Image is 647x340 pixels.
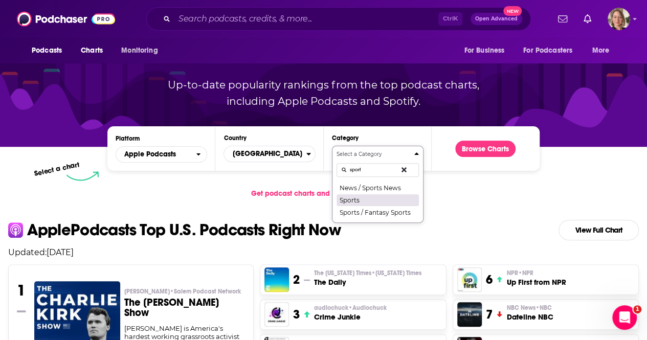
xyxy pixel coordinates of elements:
p: Up-to-date popularity rankings from the top podcast charts, including Apple Podcasts and Spotify. [148,77,500,109]
a: Charts [74,41,109,60]
h2: Platforms [116,146,207,163]
button: open menu [116,146,207,163]
h3: Crime Junkie [314,312,387,322]
h3: Up First from NPR [506,277,566,287]
img: apple Icon [8,222,23,237]
span: The [US_STATE] Times [314,269,421,277]
p: The New York Times • New York Times [314,269,421,277]
h3: The Daily [314,277,421,287]
span: Charts [81,43,103,58]
p: audiochuck • Audiochuck [314,304,387,312]
span: NBC News [506,304,551,312]
button: Sports [337,194,419,206]
h3: 2 [293,272,300,287]
h3: 1 [17,281,26,300]
input: Search podcasts, credits, & more... [174,11,438,27]
button: News / Sports News [337,182,419,194]
button: Show profile menu [608,8,630,30]
p: Podcast Charts & Rankings [128,10,519,76]
span: Get podcast charts and rankings via API [251,189,386,198]
span: New [503,6,522,16]
span: Monitoring [121,43,158,58]
span: Ctrl K [438,12,462,26]
span: For Podcasters [523,43,572,58]
span: More [592,43,610,58]
span: [PERSON_NAME] [124,287,241,296]
span: Open Advanced [475,16,518,21]
span: • NBC [535,304,551,311]
a: audiochuck•AudiochuckCrime Junkie [314,304,387,322]
img: The Daily [264,267,289,292]
button: open menu [114,41,171,60]
span: For Business [464,43,504,58]
img: Podchaser - Follow, Share and Rate Podcasts [17,9,115,29]
span: • NPR [518,269,533,277]
p: Select a chart [34,160,81,178]
img: Crime Junkie [264,302,289,327]
a: Get podcast charts and rankings via API [243,181,404,206]
button: Open AdvancedNew [471,13,522,25]
a: NPR•NPRUp First from NPR [506,269,566,287]
a: The [US_STATE] Times•[US_STATE] TimesThe Daily [314,269,421,287]
span: • Audiochuck [348,304,387,311]
a: View Full Chart [559,220,639,240]
h3: 6 [486,272,493,287]
img: select arrow [66,171,99,181]
button: Categories [332,146,423,223]
span: Podcasts [32,43,62,58]
iframe: Intercom live chat [612,305,637,330]
span: • Salem Podcast Network [170,288,241,295]
button: open menu [457,41,517,60]
span: Logged in as AriFortierPr [608,8,630,30]
span: Apple Podcasts [124,151,176,158]
span: [GEOGRAPHIC_DATA] [224,145,306,163]
button: Browse Charts [455,141,516,157]
span: NPR [506,269,533,277]
button: Countries [224,146,315,162]
p: NPR • NPR [506,269,566,277]
span: • [US_STATE] Times [371,269,421,277]
button: open menu [585,41,622,60]
img: Dateline NBC [457,302,482,327]
h3: 3 [293,307,300,322]
span: audiochuck [314,304,387,312]
button: open menu [25,41,75,60]
img: Up First from NPR [457,267,482,292]
h3: Dateline NBC [506,312,553,322]
p: Charlie Kirk • Salem Podcast Network [124,287,246,296]
a: Show notifications dropdown [579,10,595,28]
h3: The [PERSON_NAME] Show [124,298,246,318]
button: Sports / Fantasy Sports [337,206,419,218]
p: NBC News • NBC [506,304,553,312]
a: [PERSON_NAME]•Salem Podcast NetworkThe [PERSON_NAME] Show [124,287,246,324]
img: User Profile [608,8,630,30]
p: Apple Podcasts Top U.S. Podcasts Right Now [27,222,341,238]
div: Search podcasts, credits, & more... [146,7,531,31]
a: Show notifications dropdown [554,10,571,28]
button: open menu [517,41,587,60]
h3: 7 [486,307,493,322]
a: NBC News•NBCDateline NBC [506,304,553,322]
h4: Select a Category [337,152,410,157]
span: 1 [633,305,641,313]
input: Search Categories... [337,163,419,177]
